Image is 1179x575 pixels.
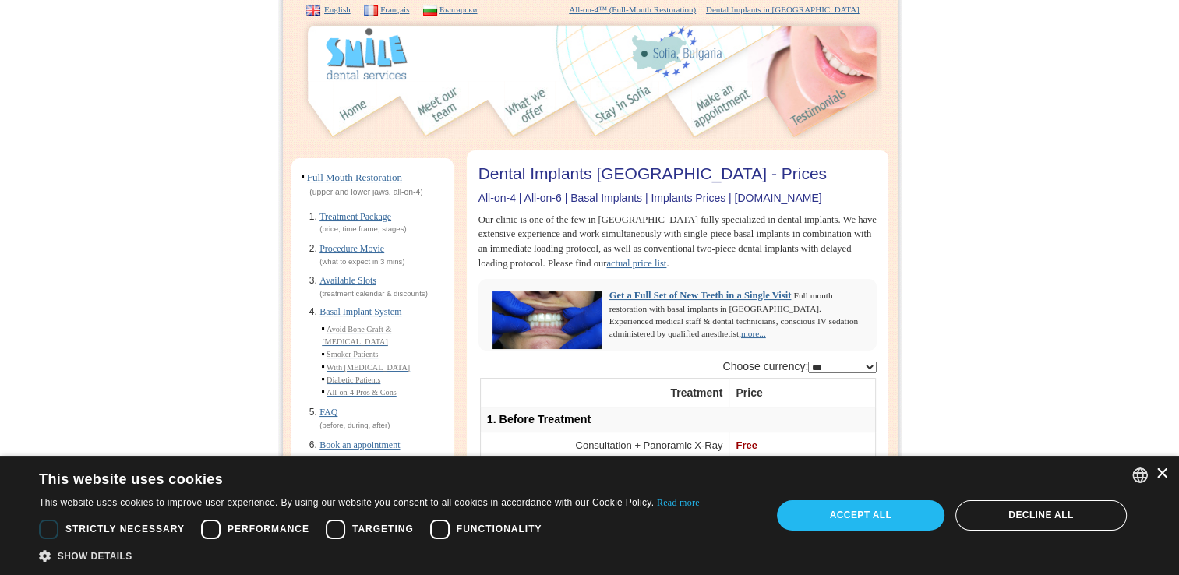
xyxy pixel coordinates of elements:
span: Performance [228,522,309,536]
a: Get a Full Set of New Teeth in a Single Visit [609,290,792,303]
img: testimonials_en.jpg [785,81,882,139]
a: Basal Implant System [319,306,401,317]
img: dot.gif [322,390,324,395]
p: Our clinic is one of the few in [GEOGRAPHIC_DATA] fully specialized in dental implants. We have e... [478,213,877,272]
img: EN [306,5,320,15]
a: FAQ [319,407,337,418]
h2: All-on-4 | All-on-6 | Basal Implants | Implants Prices | [DOMAIN_NAME] [478,192,877,204]
img: home_en.jpg [333,81,376,139]
img: appointment_en.jpg [691,81,752,139]
a: more... [741,329,766,338]
img: 4.jpg [555,81,590,139]
a: Dental Implant Treatments [504,103,555,115]
: This website uses cookies to improve user experience. By using our website you consent to all coo... [39,497,654,508]
img: SP.permanent.dcl-thumb.jpg [489,289,609,353]
td: Consultation + Panoramic X-Ray [480,432,729,460]
span: Functionality [457,522,542,536]
th: Price [729,378,876,407]
h2: 1. Before Treatment [487,414,870,426]
img: dot.gif [322,327,324,332]
div: Choose currency: [478,358,877,374]
a: Procedure Movie [319,243,384,254]
a: English [324,5,351,14]
img: dot.gif [322,378,324,383]
a: Book an appointment [319,439,400,450]
img: accommodation_en.jpg [590,81,658,139]
a: Accommodation in Sofia [590,103,658,115]
img: dot.gif [322,353,324,358]
span: (treatment calendar & discounts) [319,289,428,298]
div: ... [296,455,449,474]
img: 1.jpg [297,81,333,139]
span: (price, time frame, stages) [319,224,406,233]
img: offer_en.jpg [504,81,555,139]
span: Targeting [352,522,414,536]
a: All-on-4 Pros & Cons [327,388,397,397]
span: Show details [58,551,132,562]
a: Contact our Clinic [691,103,752,115]
div: Show details [39,548,700,563]
a: Français [380,5,409,14]
img: FR [364,5,378,15]
a: Patient Reviews for Dental Implants Treatment in Smile Dental Services - Bulgaria [785,103,882,115]
a: Our Team & Clinic [411,103,468,115]
span: Strictly necessary [65,522,185,536]
div: This website uses cookies [39,465,661,489]
a: With [MEDICAL_DATA] [327,363,410,372]
img: team_en.jpg [411,81,468,139]
img: dot.gif [302,175,304,180]
img: 3.jpg [468,81,504,139]
a: Available Slots [319,275,376,286]
a: All-on-4™ (Full-Mouth Restoration) [569,5,696,14]
a: Dental Implants in [GEOGRAPHIC_DATA] [706,5,860,14]
img: 6.jpg [752,81,785,139]
a: Avoid Bone Graft & [MEDICAL_DATA] [322,325,391,346]
div: Accept all [777,500,944,530]
td: Free [729,432,876,460]
a: Full Mouth Restoration [307,171,402,183]
th: Treatment [480,378,729,407]
img: BG [423,5,437,15]
span: (upper and lower jaws, all-on-4) [302,188,423,196]
img: logo.gif [324,26,408,81]
div: Close [1156,468,1167,480]
span: (what to expect in 3 mins) [319,257,404,266]
a: actual price list [606,258,666,269]
a: Read more, opens a new window [657,497,700,508]
a: Diabetic Patients [327,376,380,384]
img: 5.jpg [658,81,691,139]
a: Български [439,5,478,14]
img: dot.gif [322,365,324,370]
div: Decline all [955,500,1127,530]
a: Treatment Package [319,211,391,222]
h1: Dental Implants [GEOGRAPHIC_DATA] - Prices [478,162,877,192]
img: 2.jpg [376,81,411,139]
a: Smoker Patients [327,350,379,358]
a: Homepage [333,103,376,115]
span: (before, during, after) [319,421,390,429]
